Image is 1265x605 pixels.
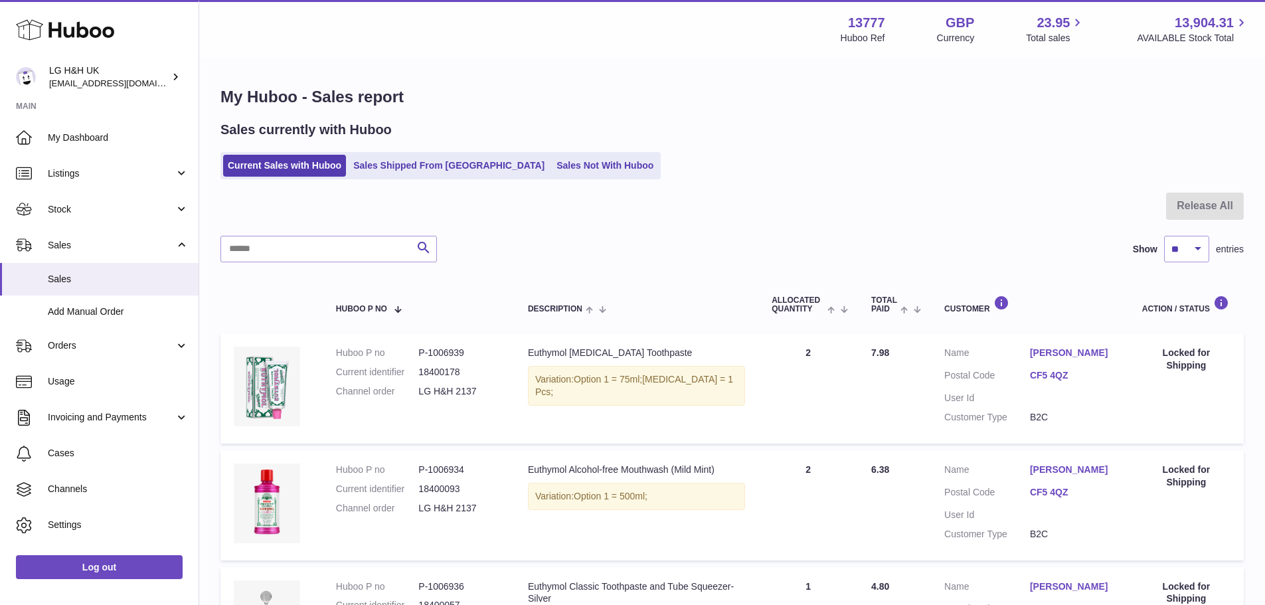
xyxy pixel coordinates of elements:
[871,464,889,475] span: 6.38
[1030,369,1116,382] a: CF5 4QZ
[1175,14,1234,32] span: 13,904.31
[336,464,419,476] dt: Huboo P no
[944,486,1030,502] dt: Postal Code
[220,86,1244,108] h1: My Huboo - Sales report
[1142,296,1230,313] div: Action / Status
[1026,32,1085,44] span: Total sales
[944,411,1030,424] dt: Customer Type
[871,296,897,313] span: Total paid
[234,464,300,543] img: Euthymol_Alcohol_Free_Mild_Mint_Mouthwash_500ml.webp
[234,347,300,426] img: whitening-toothpaste.webp
[574,374,642,385] span: Option 1 = 75ml;
[1133,243,1157,256] label: Show
[49,78,195,88] span: [EMAIL_ADDRESS][DOMAIN_NAME]
[758,450,858,561] td: 2
[48,273,189,286] span: Sales
[1030,464,1116,476] a: [PERSON_NAME]
[418,502,501,515] dd: LG H&H 2137
[418,385,501,398] dd: LG H&H 2137
[528,347,745,359] div: Euthymol [MEDICAL_DATA] Toothpaste
[336,347,419,359] dt: Huboo P no
[944,347,1030,363] dt: Name
[871,581,889,592] span: 4.80
[48,131,189,144] span: My Dashboard
[1030,486,1116,499] a: CF5 4QZ
[336,502,419,515] dt: Channel order
[220,121,392,139] h2: Sales currently with Huboo
[528,483,745,510] div: Variation:
[1037,14,1070,32] span: 23.95
[944,528,1030,541] dt: Customer Type
[1030,528,1116,541] dd: B2C
[937,32,975,44] div: Currency
[48,411,175,424] span: Invoicing and Payments
[48,203,175,216] span: Stock
[48,375,189,388] span: Usage
[944,392,1030,404] dt: User Id
[48,519,189,531] span: Settings
[418,483,501,495] dd: 18400093
[1026,14,1085,44] a: 23.95 Total sales
[944,580,1030,596] dt: Name
[772,296,824,313] span: ALLOCATED Quantity
[336,483,419,495] dt: Current identifier
[1030,580,1116,593] a: [PERSON_NAME]
[944,369,1030,385] dt: Postal Code
[841,32,885,44] div: Huboo Ref
[418,366,501,379] dd: 18400178
[1216,243,1244,256] span: entries
[336,305,387,313] span: Huboo P no
[16,67,36,87] img: veechen@lghnh.co.uk
[1030,347,1116,359] a: [PERSON_NAME]
[1137,14,1249,44] a: 13,904.31 AVAILABLE Stock Total
[871,347,889,358] span: 7.98
[1137,32,1249,44] span: AVAILABLE Stock Total
[1142,464,1230,489] div: Locked for Shipping
[528,464,745,476] div: Euthymol Alcohol-free Mouthwash (Mild Mint)
[944,464,1030,479] dt: Name
[1142,347,1230,372] div: Locked for Shipping
[48,447,189,460] span: Cases
[336,366,419,379] dt: Current identifier
[418,347,501,359] dd: P-1006939
[336,385,419,398] dt: Channel order
[223,155,346,177] a: Current Sales with Huboo
[944,509,1030,521] dt: User Id
[944,296,1116,313] div: Customer
[758,333,858,444] td: 2
[574,491,647,501] span: Option 1 = 500ml;
[418,580,501,593] dd: P-1006936
[552,155,658,177] a: Sales Not With Huboo
[528,366,745,406] div: Variation:
[49,64,169,90] div: LG H&H UK
[418,464,501,476] dd: P-1006934
[528,305,582,313] span: Description
[1030,411,1116,424] dd: B2C
[16,555,183,579] a: Log out
[535,374,733,397] span: [MEDICAL_DATA] = 1 Pcs;
[48,483,189,495] span: Channels
[48,167,175,180] span: Listings
[48,239,175,252] span: Sales
[848,14,885,32] strong: 13777
[48,305,189,318] span: Add Manual Order
[946,14,974,32] strong: GBP
[349,155,549,177] a: Sales Shipped From [GEOGRAPHIC_DATA]
[48,339,175,352] span: Orders
[336,580,419,593] dt: Huboo P no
